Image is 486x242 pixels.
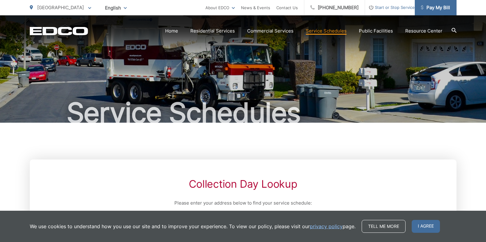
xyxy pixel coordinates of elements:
[165,27,178,35] a: Home
[362,220,406,233] a: Tell me more
[37,5,84,10] span: [GEOGRAPHIC_DATA]
[421,4,450,11] span: Pay My Bill
[100,2,131,13] span: English
[119,199,367,207] p: Please enter your address below to find your service schedule:
[241,4,270,11] a: News & Events
[30,27,88,35] a: EDCD logo. Return to the homepage.
[276,4,298,11] a: Contact Us
[190,27,235,35] a: Residential Services
[247,27,294,35] a: Commercial Services
[359,27,393,35] a: Public Facilities
[306,27,347,35] a: Service Schedules
[405,27,442,35] a: Resource Center
[205,4,235,11] a: About EDCO
[412,220,440,233] span: I agree
[119,178,367,190] h2: Collection Day Lookup
[30,223,356,230] p: We use cookies to understand how you use our site and to improve your experience. To view our pol...
[310,223,343,230] a: privacy policy
[30,98,457,128] h1: Service Schedules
